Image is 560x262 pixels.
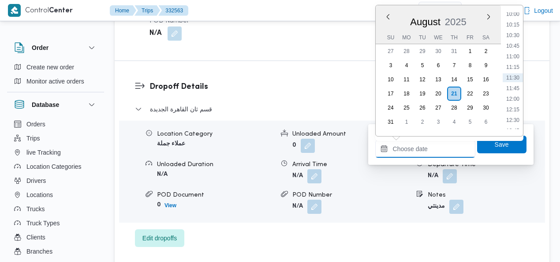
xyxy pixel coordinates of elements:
[157,171,168,177] b: N/A
[384,115,398,129] div: day-31
[110,5,136,16] button: Home
[415,44,429,58] div: day-29
[292,173,303,178] b: N/A
[485,13,492,20] button: Next month
[11,159,101,174] button: Location Categories
[399,115,414,129] div: day-1
[415,87,429,101] div: day-19
[415,101,429,115] div: day-26
[463,101,477,115] div: day-29
[26,232,45,243] span: Clients
[503,20,523,29] li: 10:15
[157,160,274,169] div: Unloaded Duration
[26,204,45,214] span: Trucks
[399,101,414,115] div: day-25
[463,58,477,72] div: day-8
[431,72,445,87] div: day-13
[157,129,274,139] div: Location Category
[447,101,461,115] div: day-28
[26,76,84,87] span: Monitor active orders
[26,147,61,158] span: live Tracking
[157,190,274,200] div: POD Document
[11,216,101,230] button: Truck Types
[503,73,523,82] li: 11:30
[431,115,445,129] div: day-3
[26,190,53,200] span: Locations
[479,101,493,115] div: day-30
[431,87,445,101] div: day-20
[134,5,160,16] button: Trips
[49,8,73,14] b: Center
[479,31,493,44] div: Sa
[142,233,177,243] span: Edit dropoffs
[428,173,438,178] b: N/A
[26,119,45,129] span: Orders
[463,115,477,129] div: day-5
[447,115,461,129] div: day-4
[149,81,530,93] h3: Dropoff Details
[415,31,429,44] div: Tu
[431,101,445,115] div: day-27
[447,44,461,58] div: day-31
[463,31,477,44] div: Fr
[463,87,477,101] div: day-22
[157,202,161,208] b: 0
[415,72,429,87] div: day-12
[384,87,398,101] div: day-17
[431,31,445,44] div: We
[384,58,398,72] div: day-3
[431,58,445,72] div: day-6
[383,44,494,129] div: month-2025-08
[157,141,185,147] b: عملاء جملة
[8,4,21,17] img: X8yXhbKr1z7QwAAAABJRU5ErkJggg==
[410,16,441,28] div: Button. Open the month selector. August is currently selected.
[11,230,101,244] button: Clients
[399,31,414,44] div: Mo
[26,133,40,144] span: Trips
[447,87,461,101] div: day-21
[26,175,46,186] span: Drivers
[503,31,523,40] li: 10:30
[11,60,101,74] button: Create new order
[503,126,523,135] li: 12:45
[503,95,523,103] li: 12:00
[479,44,493,58] div: day-2
[26,246,52,257] span: Branches
[14,99,97,110] button: Database
[384,31,398,44] div: Su
[11,202,101,216] button: Trucks
[479,72,493,87] div: day-16
[503,10,523,19] li: 10:00
[135,229,184,247] button: Edit dropoffs
[158,5,188,16] button: 332563
[399,58,414,72] div: day-4
[375,140,475,158] input: Press the down key to enter a popover containing a calendar. Press the escape key to close the po...
[164,202,176,209] b: View
[495,139,509,150] span: Save
[410,16,441,27] span: August
[384,101,398,115] div: day-24
[161,200,180,211] button: View
[292,129,409,139] div: Unloaded Amount
[384,44,398,58] div: day-27
[11,74,101,88] button: Monitor active orders
[11,188,101,202] button: Locations
[292,142,296,148] b: 0
[415,58,429,72] div: day-5
[447,58,461,72] div: day-7
[503,116,523,125] li: 12:30
[431,44,445,58] div: day-30
[447,31,461,44] div: Th
[447,72,461,87] div: day-14
[428,190,545,200] div: Notes
[479,87,493,101] div: day-23
[292,203,303,209] b: N/A
[463,44,477,58] div: day-1
[534,5,553,16] span: Logout
[292,190,409,200] div: POD Number
[503,63,523,72] li: 11:15
[150,104,212,114] span: قسم ثان القاهرة الجديدة
[14,42,97,53] button: Order
[503,105,523,114] li: 12:15
[399,44,414,58] div: day-28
